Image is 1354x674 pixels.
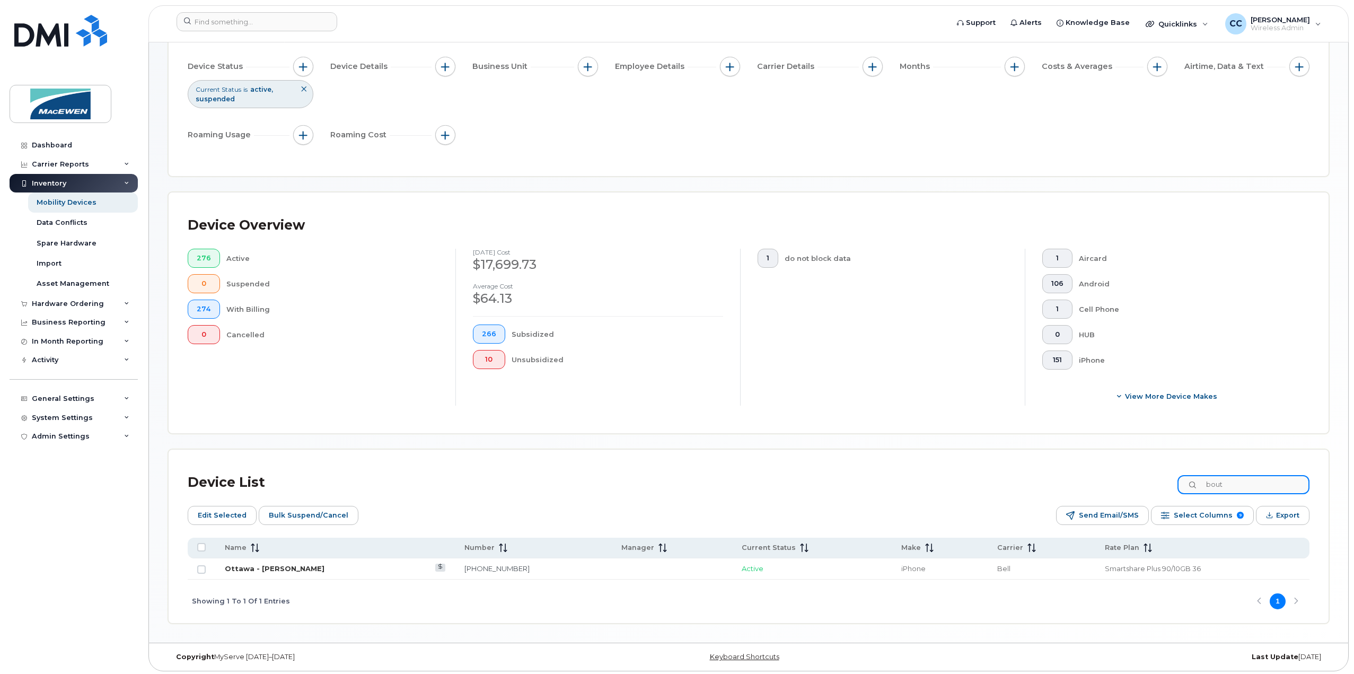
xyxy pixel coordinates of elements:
div: [DATE] [942,653,1329,661]
span: Months [900,61,933,72]
span: [PERSON_NAME] [1251,15,1310,24]
div: HUB [1079,325,1293,344]
div: Cancelled [226,325,439,344]
span: active [250,85,273,93]
div: Quicklinks [1138,13,1216,34]
span: Name [225,543,247,553]
span: Carrier [997,543,1023,553]
span: Wireless Admin [1251,24,1310,32]
a: View Last Bill [435,564,445,572]
button: 10 [473,350,505,369]
button: View More Device Makes [1042,387,1293,406]
div: Active [226,249,439,268]
span: Smartshare Plus 90/10GB 36 [1105,564,1201,573]
span: Roaming Usage [188,129,254,141]
button: 151 [1042,351,1072,370]
span: Rate Plan [1105,543,1139,553]
span: Device Status [188,61,246,72]
a: Support [949,12,1003,33]
span: CC [1229,17,1242,30]
span: 0 [197,279,211,288]
span: Knowledge Base [1066,17,1130,28]
span: Airtime, Data & Text [1184,61,1267,72]
span: Employee Details [615,61,688,72]
div: iPhone [1079,351,1293,370]
span: Number [464,543,495,553]
span: 9 [1237,512,1244,519]
a: [PHONE_NUMBER] [464,564,530,573]
span: 276 [197,254,211,262]
span: View More Device Makes [1125,391,1217,401]
div: With Billing [226,300,439,319]
div: do not block data [785,249,1008,268]
button: 0 [188,274,220,293]
button: 1 [1042,300,1072,319]
span: Carrier Details [757,61,817,72]
span: Manager [621,543,654,553]
span: 1 [767,254,769,262]
button: 0 [1042,325,1072,344]
span: Export [1276,507,1299,523]
h4: [DATE] cost [473,249,723,256]
span: Edit Selected [198,507,247,523]
a: Keyboard Shortcuts [710,653,779,661]
span: 151 [1051,356,1063,364]
div: Android [1079,274,1293,293]
span: 1 [1051,305,1063,313]
span: Bulk Suspend/Cancel [269,507,348,523]
button: Send Email/SMS [1056,506,1149,525]
h4: Average cost [473,283,723,290]
button: Page 1 [1270,593,1286,609]
span: 0 [1051,330,1063,339]
button: 106 [1042,274,1072,293]
span: Roaming Cost [330,129,390,141]
span: iPhone [901,564,926,573]
span: Costs & Averages [1042,61,1115,72]
span: Device Details [330,61,391,72]
span: Business Unit [472,61,531,72]
button: Edit Selected [188,506,257,525]
div: Subsidized [512,325,724,344]
div: $17,699.73 [473,256,723,274]
span: 106 [1051,279,1063,288]
span: Alerts [1019,17,1042,28]
span: suspended [196,95,235,103]
input: Search Device List ... [1177,475,1309,494]
span: 1 [1051,254,1063,262]
strong: Last Update [1252,653,1298,661]
span: 266 [482,330,496,338]
input: Find something... [177,12,337,31]
span: 10 [482,355,496,364]
div: Unsubsidized [512,350,724,369]
div: Device List [188,469,265,496]
div: Device Overview [188,212,305,239]
button: 274 [188,300,220,319]
button: Bulk Suspend/Cancel [259,506,358,525]
span: Send Email/SMS [1079,507,1139,523]
div: $64.13 [473,290,723,308]
span: 274 [197,305,211,313]
span: Make [901,543,921,553]
div: MyServe [DATE]–[DATE] [168,653,555,661]
button: 276 [188,249,220,268]
span: Current Status [196,85,241,94]
span: Select Columns [1174,507,1233,523]
span: Active [742,564,763,573]
span: is [243,85,248,94]
span: Showing 1 To 1 Of 1 Entries [192,593,290,609]
div: Aircard [1079,249,1293,268]
span: Current Status [742,543,796,553]
div: Craig Crocker [1218,13,1329,34]
span: Support [966,17,996,28]
span: Quicklinks [1158,20,1197,28]
button: 0 [188,325,220,344]
div: Suspended [226,274,439,293]
a: Ottawa - [PERSON_NAME] [225,564,324,573]
button: 1 [1042,249,1072,268]
strong: Copyright [176,653,214,661]
span: 0 [197,330,211,339]
button: Select Columns 9 [1151,506,1254,525]
div: Cell Phone [1079,300,1293,319]
button: 1 [758,249,778,268]
span: Bell [997,564,1010,573]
